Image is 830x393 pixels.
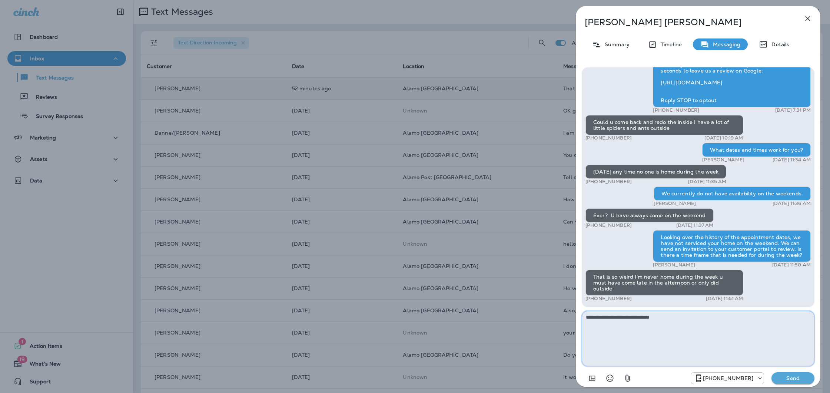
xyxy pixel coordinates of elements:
p: [PERSON_NAME] [702,157,744,163]
p: Timeline [657,41,682,47]
p: [DATE] 11:35 AM [688,179,726,185]
button: Add in a premade template [585,371,600,386]
p: [PHONE_NUMBER] [703,375,753,381]
div: [DATE] any time no one is home during the week [585,165,726,179]
p: [DATE] 11:37 AM [676,222,714,228]
div: [PERSON_NAME], thank you for choosing Alamo Termite & Pest Control! If you are happy with the ser... [653,46,811,107]
div: Looking over the history of the appointment dates, we have not serviced your home on the weekend.... [653,230,811,262]
p: [PHONE_NUMBER] [585,179,632,185]
p: [DATE] 10:19 AM [704,135,743,141]
div: What dates and times work for you? [702,143,811,157]
p: [DATE] 11:34 AM [773,157,811,163]
p: [PHONE_NUMBER] [585,222,632,228]
p: [PHONE_NUMBER] [585,296,632,302]
p: [DATE] 11:50 AM [772,262,811,268]
p: Send [777,375,809,382]
p: [DATE] 11:36 AM [773,201,811,206]
p: [PERSON_NAME] [653,262,695,268]
div: That is so weird I'm never home during the week u must have come late in the afternoon or only di... [585,270,743,296]
div: We currently do not have availability on the weekends. [654,187,811,201]
p: [DATE] 7:31 PM [775,107,811,113]
div: Ever? U have always come on the weekend [585,208,714,222]
p: [PHONE_NUMBER] [653,107,699,113]
p: Summary [601,41,630,47]
button: Send [771,372,814,384]
p: [PERSON_NAME] [PERSON_NAME] [585,17,787,27]
p: Details [768,41,789,47]
p: [PERSON_NAME] [654,201,696,206]
div: Could u come back and redo the inside I have a lot of little spiders and ants outside [585,115,743,135]
p: [DATE] 11:51 AM [706,296,743,302]
div: +1 (817) 204-6820 [691,374,764,383]
p: Messaging [709,41,740,47]
p: [PHONE_NUMBER] [585,135,632,141]
button: Select an emoji [602,371,617,386]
